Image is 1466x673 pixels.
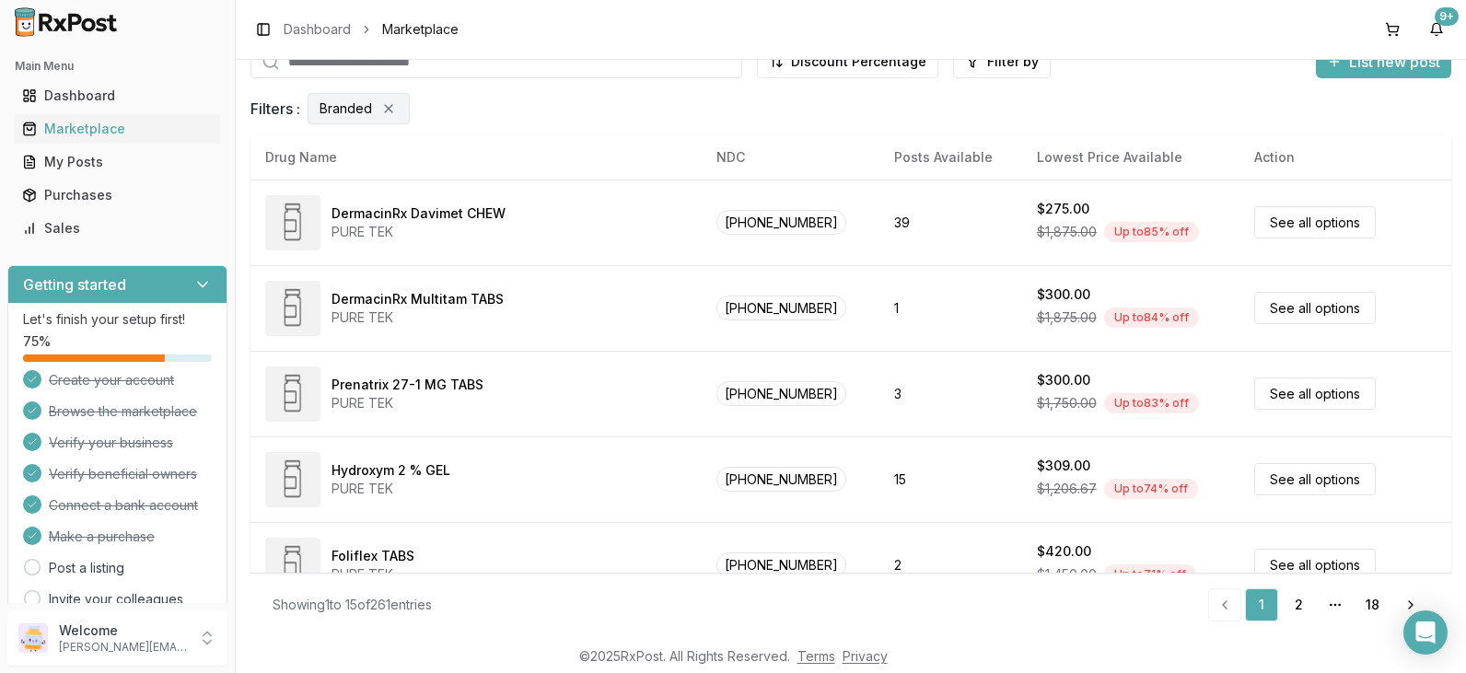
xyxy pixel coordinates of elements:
[1435,7,1459,26] div: 9+
[22,186,213,204] div: Purchases
[879,265,1022,351] td: 1
[7,81,227,110] button: Dashboard
[22,219,213,238] div: Sales
[1037,308,1097,327] span: $1,875.00
[15,79,220,112] a: Dashboard
[1254,377,1376,410] a: See all options
[716,467,846,492] span: [PHONE_NUMBER]
[320,99,372,118] span: Branded
[382,20,459,39] span: Marketplace
[332,547,414,565] div: Foliflex TABS
[15,179,220,212] a: Purchases
[702,135,879,180] th: NDC
[250,98,300,120] span: Filters :
[1037,200,1089,218] div: $275.00
[1239,135,1451,180] th: Action
[265,366,320,422] img: Prenatrix 27-1 MG TABS
[1245,588,1278,621] a: 1
[1037,542,1091,561] div: $420.00
[265,281,320,336] img: DermacinRx Multitam TABS
[7,180,227,210] button: Purchases
[49,402,197,421] span: Browse the marketplace
[1037,285,1090,304] div: $300.00
[1208,588,1429,621] nav: pagination
[49,465,197,483] span: Verify beneficial owners
[15,212,220,245] a: Sales
[1422,15,1451,44] button: 9+
[1037,394,1097,412] span: $1,750.00
[879,351,1022,436] td: 3
[332,308,504,327] div: PURE TEK
[332,461,450,480] div: Hydroxym 2 % GEL
[716,210,846,235] span: [PHONE_NUMBER]
[953,45,1051,78] button: Filter by
[1355,588,1389,621] a: 18
[49,434,173,452] span: Verify your business
[1316,45,1451,78] button: List new post
[23,332,51,351] span: 75 %
[1104,564,1196,585] div: Up to 71 % off
[1104,222,1199,242] div: Up to 85 % off
[284,20,459,39] nav: breadcrumb
[879,180,1022,265] td: 39
[791,52,926,71] span: Discount Percentage
[49,496,198,515] span: Connect a bank account
[332,565,414,584] div: PURE TEK
[1037,565,1097,584] span: $1,450.00
[1254,206,1376,238] a: See all options
[843,648,888,664] a: Privacy
[379,99,398,118] button: Remove Branded filter
[265,195,320,250] img: DermacinRx Davimet CHEW
[15,112,220,145] a: Marketplace
[1403,610,1448,655] div: Open Intercom Messenger
[879,522,1022,608] td: 2
[332,480,450,498] div: PURE TEK
[1104,479,1198,499] div: Up to 74 % off
[7,147,227,177] button: My Posts
[332,290,504,308] div: DermacinRx Multitam TABS
[1282,588,1315,621] a: 2
[797,648,835,664] a: Terms
[1037,457,1090,475] div: $309.00
[23,310,212,329] p: Let's finish your setup first!
[332,204,506,223] div: DermacinRx Davimet CHEW
[265,452,320,507] img: Hydroxym 2 % GEL
[1316,54,1451,73] a: List new post
[1254,549,1376,581] a: See all options
[15,145,220,179] a: My Posts
[716,552,846,577] span: [PHONE_NUMBER]
[1349,51,1440,73] span: List new post
[332,394,483,412] div: PURE TEK
[332,223,506,241] div: PURE TEK
[1037,371,1090,389] div: $300.00
[250,135,702,180] th: Drug Name
[757,45,938,78] button: Discount Percentage
[7,7,125,37] img: RxPost Logo
[716,296,846,320] span: [PHONE_NUMBER]
[22,87,213,105] div: Dashboard
[22,120,213,138] div: Marketplace
[23,273,126,296] h3: Getting started
[1022,135,1239,180] th: Lowest Price Available
[18,623,48,653] img: User avatar
[1037,480,1097,498] span: $1,206.67
[49,528,155,546] span: Make a purchase
[1254,463,1376,495] a: See all options
[22,153,213,171] div: My Posts
[49,371,174,389] span: Create your account
[1104,393,1199,413] div: Up to 83 % off
[1104,307,1199,328] div: Up to 84 % off
[59,640,187,655] p: [PERSON_NAME][EMAIL_ADDRESS][DOMAIN_NAME]
[15,59,220,74] h2: Main Menu
[716,381,846,406] span: [PHONE_NUMBER]
[7,114,227,144] button: Marketplace
[1254,292,1376,324] a: See all options
[987,52,1039,71] span: Filter by
[7,214,227,243] button: Sales
[59,621,187,640] p: Welcome
[879,135,1022,180] th: Posts Available
[49,559,124,577] a: Post a listing
[284,20,351,39] a: Dashboard
[332,376,483,394] div: Prenatrix 27-1 MG TABS
[879,436,1022,522] td: 15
